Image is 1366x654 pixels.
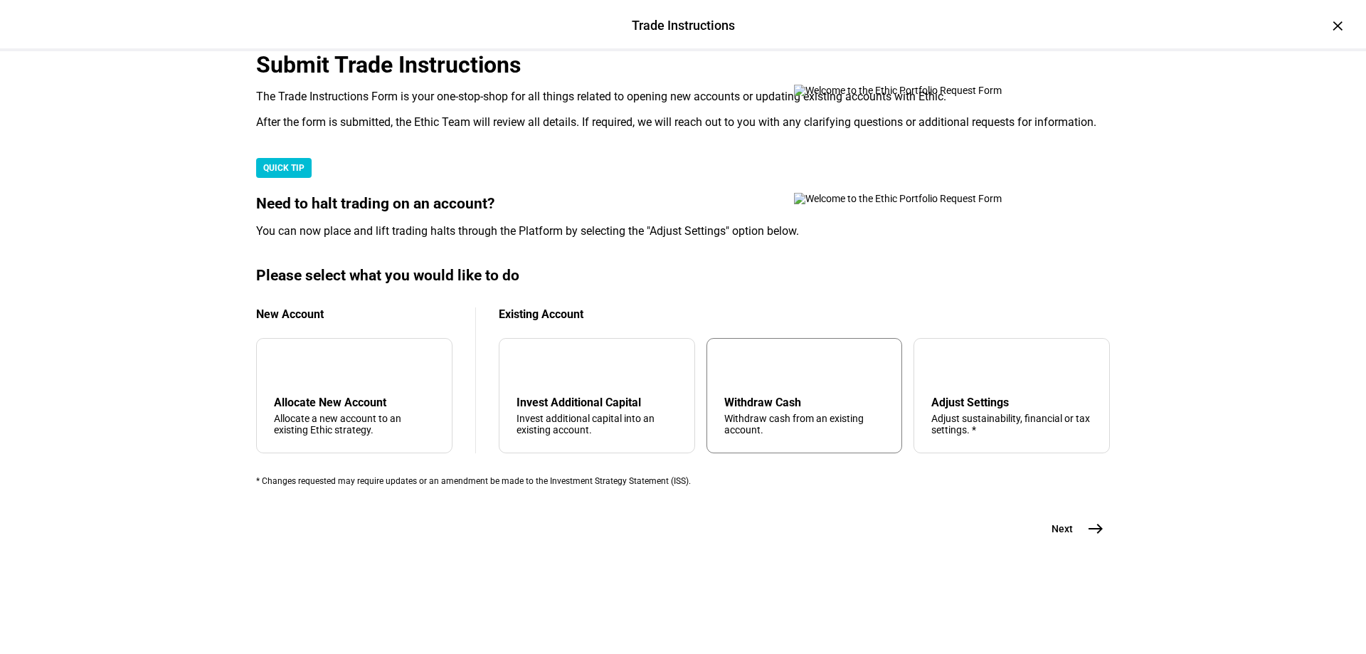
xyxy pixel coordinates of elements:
[517,413,677,436] div: Invest additional capital into an existing account.
[632,16,735,35] div: Trade Instructions
[256,267,1110,285] div: Please select what you would like to do
[256,476,1110,486] div: * Changes requested may require updates or an amendment be made to the Investment Strategy Statem...
[1052,522,1073,536] span: Next
[794,193,1050,204] img: Welcome to the Ethic Portfolio Request Form
[931,356,954,379] mat-icon: tune
[931,396,1092,409] div: Adjust Settings
[727,359,744,376] mat-icon: arrow_upward
[724,413,885,436] div: Withdraw cash from an existing account.
[256,158,312,178] div: QUICK TIP
[256,224,1110,238] div: You can now place and lift trading halts through the Platform by selecting the "Adjust Settings" ...
[256,90,1110,104] div: The Trade Instructions Form is your one-stop-shop for all things related to opening new accounts ...
[274,396,435,409] div: Allocate New Account
[256,51,1110,78] div: Submit Trade Instructions
[724,396,885,409] div: Withdraw Cash
[277,359,294,376] mat-icon: add
[274,413,435,436] div: Allocate a new account to an existing Ethic strategy.
[519,359,536,376] mat-icon: arrow_downward
[499,307,1110,321] div: Existing Account
[517,396,677,409] div: Invest Additional Capital
[1087,520,1104,537] mat-icon: east
[256,195,1110,213] div: Need to halt trading on an account?
[1326,14,1349,37] div: ×
[1034,515,1110,543] button: Next
[794,85,1050,96] img: Welcome to the Ethic Portfolio Request Form
[931,413,1092,436] div: Adjust sustainability, financial or tax settings. *
[256,115,1110,130] div: After the form is submitted, the Ethic Team will review all details. If required, we will reach o...
[256,307,452,321] div: New Account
